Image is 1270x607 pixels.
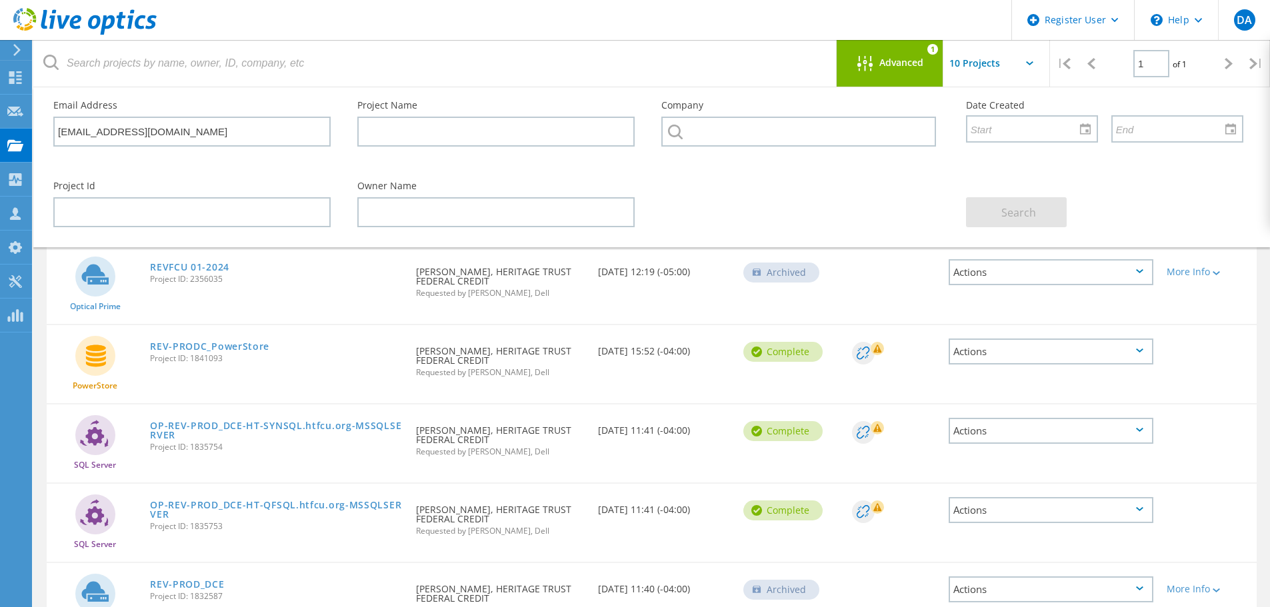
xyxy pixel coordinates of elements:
div: Archived [743,263,819,283]
a: Live Optics Dashboard [13,28,157,37]
span: SQL Server [74,540,116,548]
span: Requested by [PERSON_NAME], Dell [416,527,584,535]
a: REVFCU 01-2024 [150,263,229,272]
label: Company [661,101,939,110]
a: OP-REV-PROD_DCE-HT-SYNSQL.htfcu.org-MSSQLSERVER [150,421,403,440]
span: of 1 [1173,59,1187,70]
span: Requested by [PERSON_NAME], Dell [416,368,584,376]
div: [DATE] 11:41 (-04:00) [591,484,737,528]
div: More Info [1167,584,1250,594]
label: Project Id [53,181,331,191]
span: Project ID: 1841093 [150,354,403,362]
label: Owner Name [357,181,635,191]
a: OP-REV-PROD_DCE-HT-QFSQL.htfcu.org-MSSQLSERVER [150,500,403,519]
svg: \n [1151,14,1163,26]
div: [DATE] 12:19 (-05:00) [591,246,737,290]
div: Complete [743,342,823,362]
div: [PERSON_NAME], HERITAGE TRUST FEDERAL CREDIT [409,325,591,390]
div: Actions [949,259,1153,285]
label: Date Created [966,101,1243,110]
span: DA [1237,15,1252,25]
input: Start [967,116,1087,141]
div: [DATE] 11:40 (-04:00) [591,563,737,607]
div: Complete [743,500,823,520]
button: Search [966,197,1067,227]
a: REV-PROD_DCE [150,580,224,589]
span: SQL Server [74,461,116,469]
label: Email Address [53,101,331,110]
div: [DATE] 11:41 (-04:00) [591,404,737,448]
span: Requested by [PERSON_NAME], Dell [416,448,584,456]
span: Project ID: 1835754 [150,443,403,451]
div: | [1243,40,1270,87]
div: [PERSON_NAME], HERITAGE TRUST FEDERAL CREDIT [409,484,591,548]
div: Actions [949,338,1153,364]
span: Project ID: 1835753 [150,522,403,530]
div: [PERSON_NAME], HERITAGE TRUST FEDERAL CREDIT [409,246,591,310]
input: Search projects by name, owner, ID, company, etc [33,40,837,87]
div: [PERSON_NAME], HERITAGE TRUST FEDERAL CREDIT [409,404,591,469]
span: Advanced [879,58,923,67]
label: Project Name [357,101,635,110]
div: Archived [743,580,819,600]
span: Project ID: 2356035 [150,275,403,283]
div: Actions [949,418,1153,444]
span: Optical Prime [70,303,121,310]
div: | [1050,40,1077,87]
a: REV-PRODC_PowerStore [150,342,269,351]
div: Actions [949,576,1153,602]
input: End [1113,116,1233,141]
div: [DATE] 15:52 (-04:00) [591,325,737,369]
div: Actions [949,497,1153,523]
span: PowerStore [73,382,117,390]
span: Project ID: 1832587 [150,592,403,600]
span: Requested by [PERSON_NAME], Dell [416,289,584,297]
div: More Info [1167,267,1250,277]
div: Complete [743,421,823,441]
span: Search [1001,205,1036,220]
